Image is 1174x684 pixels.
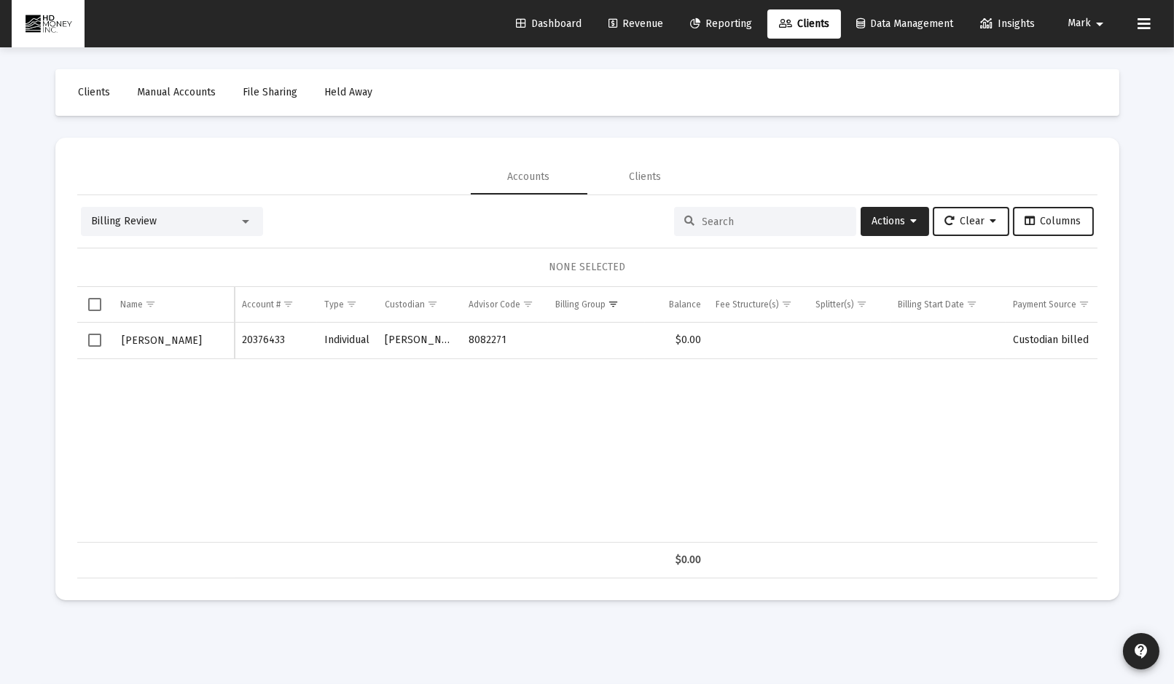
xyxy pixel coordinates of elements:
span: Show filter options for column 'Payment Source' [1079,299,1089,310]
div: Billing Start Date [898,299,964,310]
div: Payment Source [1013,299,1076,310]
span: Show filter options for column 'Custodian' [427,299,438,310]
span: Show filter options for column 'Splitter(s)' [856,299,867,310]
span: Show filter options for column 'Billing Group' [608,299,619,310]
td: Column Billing Start Date [891,287,1006,322]
span: Reporting [690,17,752,30]
div: Select all [88,298,101,311]
span: Show filter options for column 'Billing Start Date' [966,299,977,310]
td: Column Payment Source [1006,287,1116,322]
span: Columns [1025,215,1081,227]
div: NONE SELECTED [89,260,1086,275]
a: Clients [67,78,122,107]
span: Manual Accounts [138,86,216,98]
img: Dashboard [23,9,74,39]
span: Clients [779,17,829,30]
td: [PERSON_NAME] [377,323,461,359]
td: Column Account # [235,287,316,322]
a: Insights [968,9,1046,39]
span: Revenue [608,17,663,30]
div: Custodian [385,299,425,310]
span: Mark [1068,17,1091,30]
mat-icon: contact_support [1132,642,1150,660]
a: Revenue [597,9,675,39]
div: Account # [242,299,281,310]
div: Advisor Code [469,299,520,310]
span: Clear [945,215,997,227]
a: File Sharing [232,78,310,107]
div: Billing Group [555,299,606,310]
div: Balance [669,299,701,310]
div: Custodian billed [1013,333,1109,347]
td: Column Name [113,287,235,322]
span: Dashboard [516,17,582,30]
span: Data Management [856,17,953,30]
mat-icon: arrow_drop_down [1091,9,1108,39]
div: Data grid [77,287,1097,578]
span: Held Away [325,86,373,98]
td: $0.00 [645,323,708,359]
span: Show filter options for column 'Account #' [283,299,294,310]
div: Accounts [508,170,550,184]
input: Search [703,216,845,228]
button: [PERSON_NAME] [120,330,203,351]
span: Insights [980,17,1035,30]
button: Clear [933,207,1009,236]
a: Reporting [678,9,764,39]
td: Column Splitter(s) [808,287,891,322]
a: Clients [767,9,841,39]
button: Actions [861,207,929,236]
div: Name [120,299,143,310]
div: $0.00 [652,553,701,567]
a: Dashboard [504,9,593,39]
a: Held Away [313,78,385,107]
td: Column Fee Structure(s) [708,287,808,322]
span: [PERSON_NAME] [122,334,202,347]
td: Column Balance [645,287,708,322]
span: Show filter options for column 'Advisor Code' [523,299,533,310]
a: Data Management [845,9,965,39]
span: Actions [872,215,917,227]
div: Splitter(s) [815,299,854,310]
a: Manual Accounts [126,78,228,107]
span: Show filter options for column 'Name' [145,299,156,310]
div: Fee Structure(s) [716,299,779,310]
span: Billing Review [92,215,157,227]
td: 20376433 [235,323,316,359]
td: Column Advisor Code [461,287,549,322]
td: 8082271 [461,323,549,359]
td: Column Type [317,287,378,322]
div: Select row [88,334,101,347]
div: Type [324,299,344,310]
button: Mark [1050,9,1126,38]
div: Clients [630,170,662,184]
span: Show filter options for column 'Fee Structure(s)' [781,299,792,310]
span: File Sharing [243,86,298,98]
span: Show filter options for column 'Type' [346,299,357,310]
td: Column Billing Group [548,287,645,322]
td: Individual [317,323,378,359]
td: Column Custodian [377,287,461,322]
button: Columns [1013,207,1094,236]
span: Clients [79,86,111,98]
